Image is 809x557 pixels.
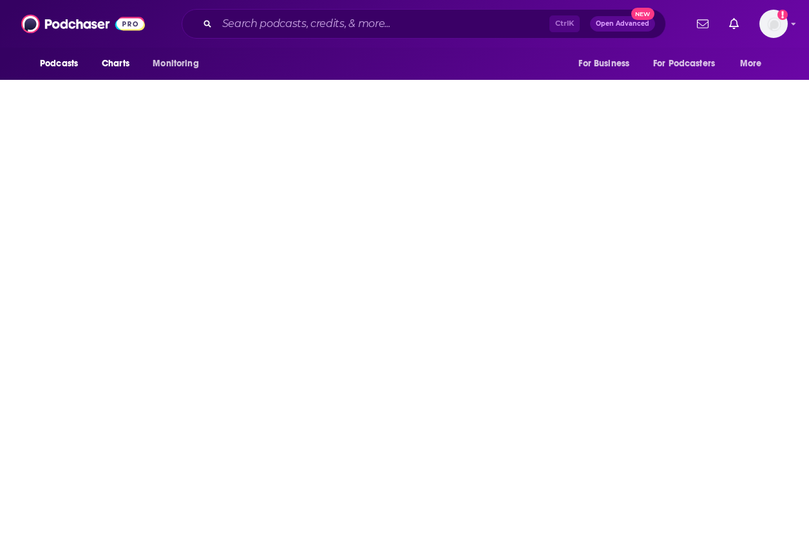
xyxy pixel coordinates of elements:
[596,21,649,27] span: Open Advanced
[692,13,714,35] a: Show notifications dropdown
[578,55,629,73] span: For Business
[759,10,788,38] img: User Profile
[93,52,137,76] a: Charts
[40,55,78,73] span: Podcasts
[777,10,788,20] svg: Add a profile image
[724,13,744,35] a: Show notifications dropdown
[569,52,645,76] button: open menu
[740,55,762,73] span: More
[182,9,666,39] div: Search podcasts, credits, & more...
[217,14,549,34] input: Search podcasts, credits, & more...
[549,15,580,32] span: Ctrl K
[31,52,95,76] button: open menu
[759,10,788,38] button: Show profile menu
[21,12,145,36] img: Podchaser - Follow, Share and Rate Podcasts
[759,10,788,38] span: Logged in as evankrask
[653,55,715,73] span: For Podcasters
[153,55,198,73] span: Monitoring
[144,52,215,76] button: open menu
[102,55,129,73] span: Charts
[645,52,734,76] button: open menu
[731,52,778,76] button: open menu
[590,16,655,32] button: Open AdvancedNew
[631,8,654,20] span: New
